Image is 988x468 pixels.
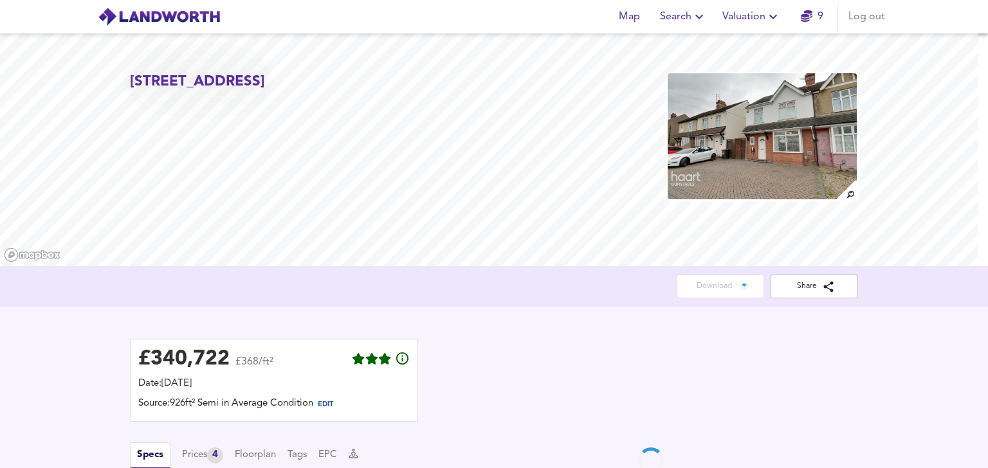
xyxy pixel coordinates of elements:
[781,280,848,293] span: Share
[843,4,890,30] button: Log out
[138,350,230,369] div: £ 340,722
[660,8,707,26] span: Search
[717,4,786,30] button: Valuation
[836,179,858,201] img: search
[235,357,273,375] span: £368/ft²
[288,448,307,462] button: Tags
[722,8,781,26] span: Valuation
[771,274,858,298] button: Share
[608,4,650,30] button: Map
[791,4,832,30] button: 9
[848,8,885,26] span: Log out
[4,248,60,262] a: Mapbox homepage
[655,4,712,30] button: Search
[130,72,265,92] h2: [STREET_ADDRESS]
[98,7,221,26] img: logo
[138,397,410,413] div: Source: 926ft² Semi in Average Condition
[614,8,645,26] span: Map
[318,448,337,462] button: EPC
[666,72,858,201] img: property
[182,447,223,464] button: Prices4
[207,447,223,464] div: 4
[138,377,410,391] div: Date: [DATE]
[801,8,823,26] a: 9
[182,447,223,464] div: Prices
[235,448,276,462] button: Floorplan
[318,401,333,408] span: EDIT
